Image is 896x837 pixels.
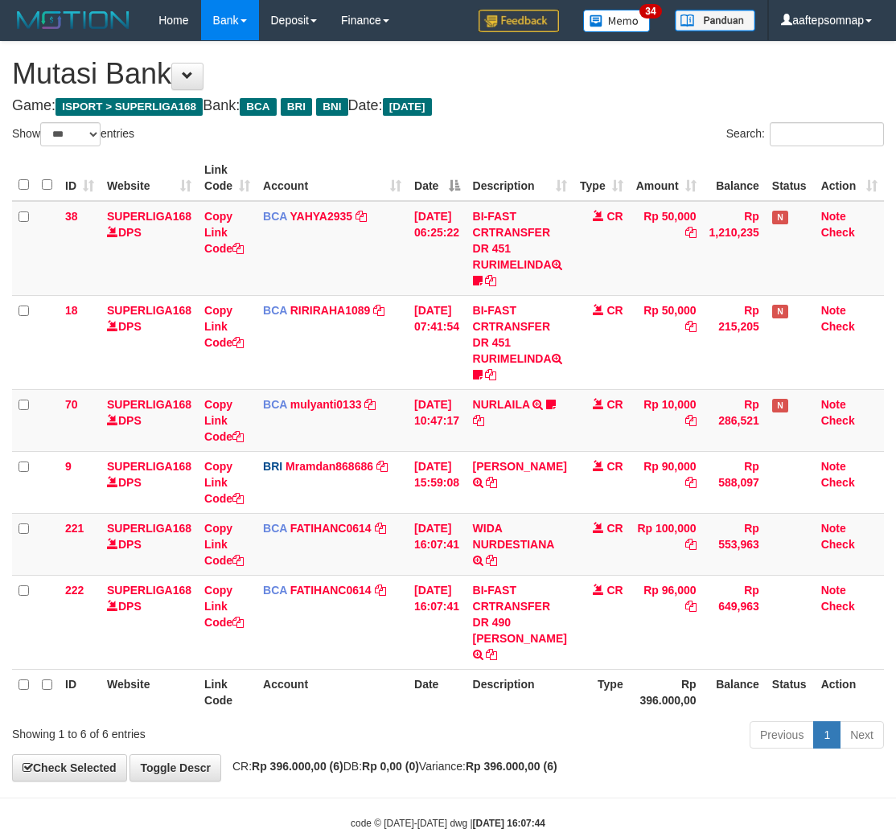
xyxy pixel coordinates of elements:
a: [PERSON_NAME] [473,460,567,473]
td: [DATE] 15:59:08 [408,451,466,513]
th: Balance [703,669,766,715]
strong: Rp 396.000,00 (6) [466,760,557,773]
span: Has Note [772,211,788,224]
th: Date [408,669,466,715]
a: Note [821,460,846,473]
a: FATIHANC0614 [290,584,372,597]
th: Description [466,669,573,715]
td: Rp 286,521 [703,389,766,451]
img: Button%20Memo.svg [583,10,651,32]
span: CR [606,210,623,223]
a: Note [821,522,846,535]
a: Copy BI-FAST CRTRANSFER DR 490 YANTO FRIA FIRMAN to clipboard [486,648,497,661]
td: Rp 50,000 [630,201,703,296]
td: Rp 649,963 [703,575,766,669]
th: Website [101,669,198,715]
td: BI-FAST CRTRANSFER DR 451 RURIMELINDA [466,201,573,296]
th: Account [257,669,408,715]
td: Rp 10,000 [630,389,703,451]
a: Note [821,304,846,317]
th: Status [766,155,815,201]
td: Rp 1,210,235 [703,201,766,296]
small: code © [DATE]-[DATE] dwg | [351,818,545,829]
a: Copy FATIHANC0614 to clipboard [375,522,386,535]
span: Has Note [772,305,788,318]
a: Copy WIDA NURDESTIANA to clipboard [486,554,497,567]
td: [DATE] 16:07:41 [408,513,466,575]
th: Amount: activate to sort column ascending [630,155,703,201]
td: DPS [101,389,198,451]
th: Website: activate to sort column ascending [101,155,198,201]
a: Check [821,414,855,427]
span: 18 [65,304,78,317]
td: [DATE] 06:25:22 [408,201,466,296]
span: Has Note [772,399,788,412]
td: Rp 553,963 [703,513,766,575]
span: BCA [263,522,287,535]
th: Action [815,669,884,715]
span: BCA [263,584,287,597]
img: MOTION_logo.png [12,8,134,32]
img: panduan.png [675,10,755,31]
a: Copy Rp 50,000 to clipboard [685,320,697,333]
strong: Rp 0,00 (0) [362,760,419,773]
a: Copy Rp 10,000 to clipboard [685,414,697,427]
strong: Rp 396.000,00 (6) [252,760,343,773]
a: Copy Link Code [204,460,244,505]
th: Status [766,669,815,715]
td: Rp 90,000 [630,451,703,513]
a: Copy Mramdan868686 to clipboard [376,460,388,473]
input: Search: [770,122,884,146]
td: [DATE] 07:41:54 [408,295,466,389]
span: BRI [281,98,312,116]
a: Copy ELI RAHMAWATI to clipboard [486,476,497,489]
a: Check [821,320,855,333]
a: Copy NURLAILA to clipboard [473,414,484,427]
span: [DATE] [383,98,432,116]
td: BI-FAST CRTRANSFER DR 490 [PERSON_NAME] [466,575,573,669]
td: DPS [101,201,198,296]
span: BCA [263,304,287,317]
h4: Game: Bank: Date: [12,98,884,114]
a: Check [821,226,855,239]
span: BCA [263,210,287,223]
a: YAHYA2935 [290,210,353,223]
a: Next [840,721,884,749]
a: Check Selected [12,754,127,782]
a: Copy Link Code [204,304,244,349]
th: Link Code: activate to sort column ascending [198,155,257,201]
a: Copy Rp 50,000 to clipboard [685,226,697,239]
td: [DATE] 10:47:17 [408,389,466,451]
a: SUPERLIGA168 [107,398,191,411]
span: ISPORT > SUPERLIGA168 [55,98,203,116]
span: BRI [263,460,282,473]
td: DPS [101,451,198,513]
th: ID [59,669,101,715]
td: DPS [101,295,198,389]
td: Rp 100,000 [630,513,703,575]
td: BI-FAST CRTRANSFER DR 451 RURIMELINDA [466,295,573,389]
a: Mramdan868686 [286,460,373,473]
span: BCA [240,98,276,116]
td: DPS [101,513,198,575]
a: NURLAILA [473,398,530,411]
a: Copy Rp 96,000 to clipboard [685,600,697,613]
a: FATIHANC0614 [290,522,372,535]
th: ID: activate to sort column ascending [59,155,101,201]
a: Copy BI-FAST CRTRANSFER DR 451 RURIMELINDA to clipboard [485,274,496,287]
a: Copy Link Code [204,210,244,255]
select: Showentries [40,122,101,146]
span: 9 [65,460,72,473]
span: CR: DB: Variance: [224,760,557,773]
a: Copy BI-FAST CRTRANSFER DR 451 RURIMELINDA to clipboard [485,368,496,381]
a: Copy Link Code [204,522,244,567]
th: Description: activate to sort column ascending [466,155,573,201]
th: Rp 396.000,00 [630,669,703,715]
span: 222 [65,584,84,597]
a: Check [821,476,855,489]
a: Check [821,600,855,613]
a: SUPERLIGA168 [107,584,191,597]
span: 34 [639,4,661,18]
a: Note [821,210,846,223]
span: CR [606,398,623,411]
